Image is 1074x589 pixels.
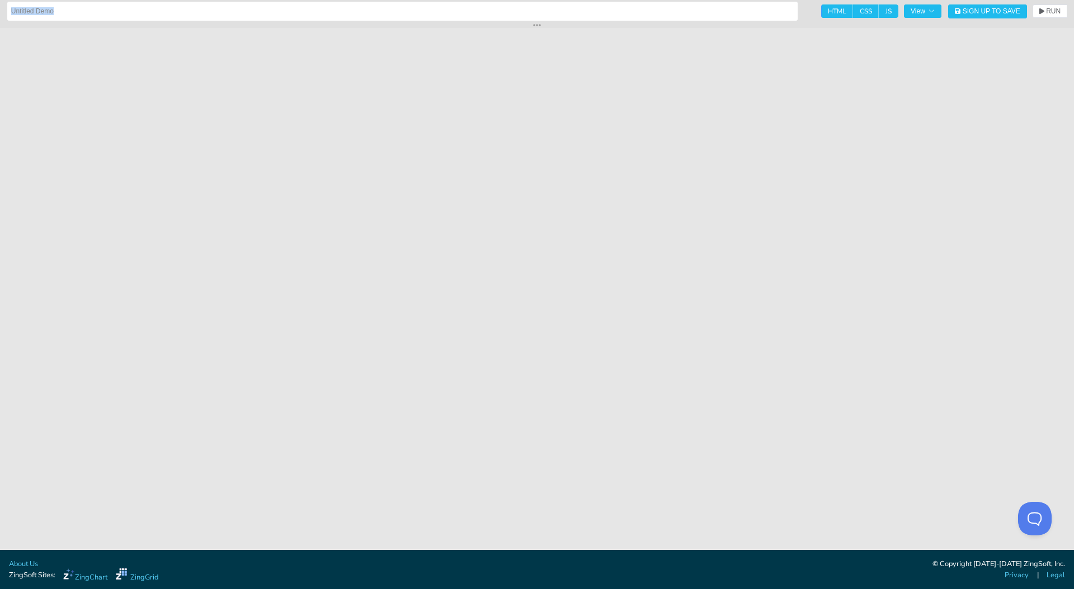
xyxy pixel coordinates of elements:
[63,568,107,583] a: ZingChart
[1018,502,1052,535] iframe: Toggle Customer Support
[1005,570,1029,581] a: Privacy
[1037,570,1039,581] span: |
[932,559,1065,570] div: © Copyright [DATE]-[DATE] ZingSoft, Inc.
[9,570,55,581] span: ZingSoft Sites:
[9,559,38,569] a: About Us
[116,568,158,583] a: ZingGrid
[1047,570,1065,581] a: Legal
